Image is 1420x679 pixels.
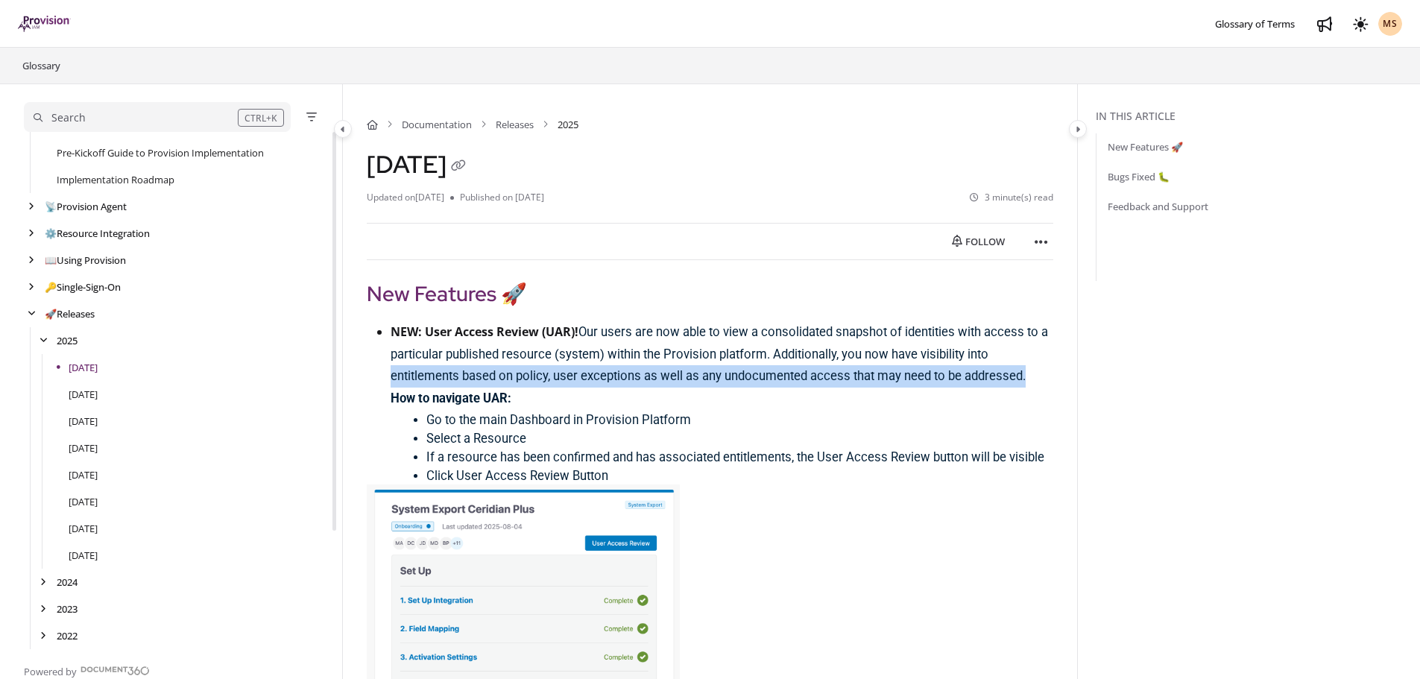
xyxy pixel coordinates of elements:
a: Home [367,117,378,132]
span: Powered by [24,664,77,679]
a: July 2025 [69,387,98,402]
div: arrow [24,280,39,294]
a: Releases [45,306,95,321]
a: April 2025 [69,467,98,482]
button: Follow [939,230,1017,253]
button: Theme options [1348,12,1372,36]
a: Implementation Roadmap [57,172,174,187]
a: Project logo [18,16,71,33]
span: Go to the main Dashboard in Provision Platform [426,413,691,427]
div: arrow [24,307,39,321]
span: ⚙️ [45,227,57,240]
h2: New Features 🚀 [367,278,1053,309]
div: arrow [24,200,39,214]
a: 2024 [57,575,78,590]
span: MS [1383,17,1398,31]
a: Pre-Kickoff Guide to Provision Implementation [57,145,264,160]
button: MS [1378,12,1402,36]
a: Resource Integration [45,226,150,241]
strong: How to navigate UAR: [391,391,511,405]
span: 🚀 [45,307,57,320]
a: June 2025 [69,414,98,429]
strong: NEW: [391,323,422,340]
span: 📡 [45,200,57,213]
a: Whats new [1313,12,1337,36]
div: arrow [24,253,39,268]
div: CTRL+K [238,109,284,127]
li: 3 minute(s) read [970,191,1053,205]
a: Documentation [402,117,472,132]
div: arrow [36,575,51,590]
a: May 2025 [69,440,98,455]
span: If a resource has been confirmed and has associated entitlements, the User Access Review button w... [426,450,1044,464]
a: 2023 [57,601,78,616]
div: arrow [36,334,51,348]
img: Document360 [81,666,150,675]
a: 2022 [57,628,78,643]
li: Published on [DATE] [450,191,544,205]
span: Glossary of Terms [1215,17,1295,31]
li: Updated on [DATE] [367,191,450,205]
span: Click User Access Review Button [426,469,608,483]
a: Releases [496,117,534,132]
button: Filter [303,108,321,126]
a: Powered by Document360 - opens in a new tab [24,661,150,679]
button: Search [24,102,291,132]
strong: User Access Review (UAR)! [425,323,578,340]
a: August 2025 [69,360,98,375]
a: Using Provision [45,253,126,268]
a: February 2025 [69,521,98,536]
div: arrow [36,602,51,616]
button: Category toggle [1069,120,1087,138]
button: Copy link of August 2025 [446,155,470,179]
img: brand logo [18,16,71,32]
span: 🔑 [45,280,57,294]
a: Single-Sign-On [45,280,121,294]
div: arrow [24,227,39,241]
a: March 2025 [69,494,98,509]
button: Category toggle [334,120,352,138]
a: New Features 🚀 [1108,139,1183,154]
h1: [DATE] [367,150,470,179]
div: Search [51,110,86,126]
a: Glossary [21,57,62,75]
span: Our users are now able to view a consolidated snapshot of identities with access to a particular ... [391,325,1048,384]
span: Select a Resource [426,432,526,446]
button: Article more options [1029,230,1053,253]
a: Provision Agent [45,199,127,214]
div: In this article [1096,108,1414,124]
a: 2025 [57,333,78,348]
div: arrow [36,629,51,643]
a: Bugs Fixed 🐛 [1108,169,1170,184]
span: 2025 [558,117,578,132]
a: January 2025 [69,548,98,563]
span: 📖 [45,253,57,267]
a: Feedback and Support [1108,199,1208,214]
